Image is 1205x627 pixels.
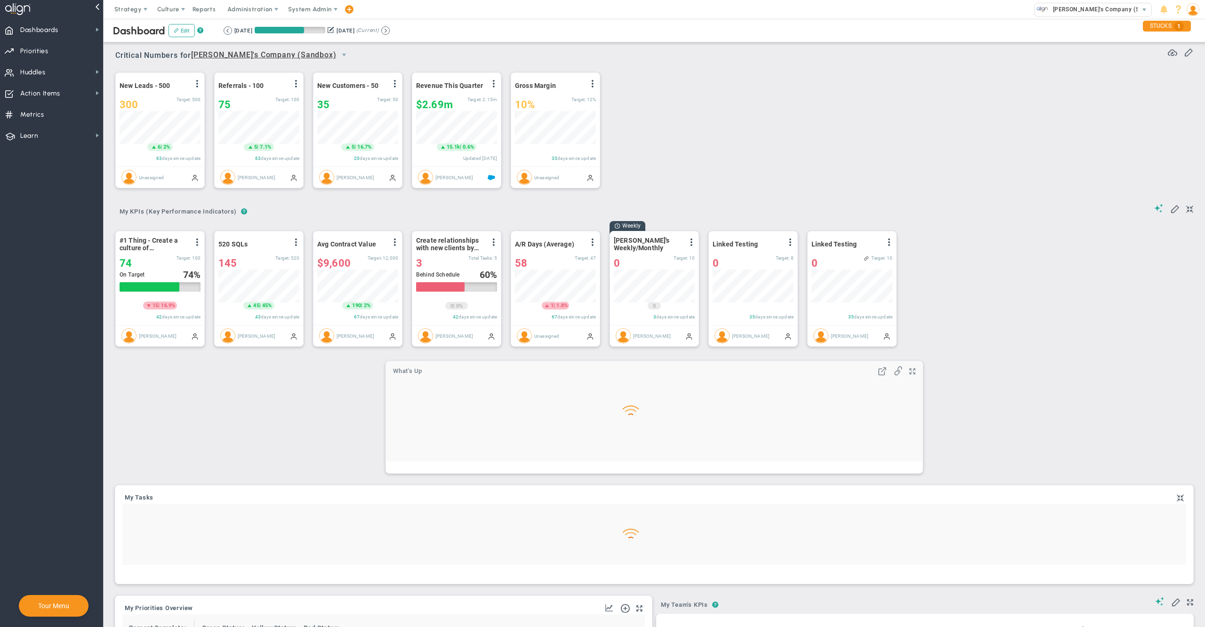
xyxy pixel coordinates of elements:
[125,494,153,502] a: My Tasks
[416,257,422,269] span: 3
[435,333,473,338] span: [PERSON_NAME]
[20,105,44,125] span: Metrics
[653,314,656,319] span: 3
[571,97,586,102] span: Target:
[575,255,589,261] span: Target:
[755,314,794,319] span: days since update
[463,144,474,150] span: 0.6%
[453,314,458,319] span: 42
[494,255,497,261] span: 5
[871,255,885,261] span: Target:
[831,333,868,338] span: [PERSON_NAME]
[463,156,497,161] span: Updated [DATE]
[460,144,461,150] span: |
[121,170,137,185] img: Unassigned
[551,302,554,310] span: 1
[319,328,334,343] img: Katie Williams
[319,170,334,185] img: Miguel Cabrera
[418,328,433,343] img: James Miller
[114,6,142,13] span: Strategy
[364,302,370,309] span: 2%
[162,314,201,319] span: days since update
[480,270,498,280] div: %
[1174,22,1184,31] span: 1
[163,144,170,150] span: 2%
[883,332,891,340] span: Manually Updated
[480,269,490,280] span: 60
[864,256,869,261] span: Linked to <span class='icon ico-daily-huddle-feather' style='margin-right: 5px;'></span>All Hands...
[220,170,235,185] img: Katie Williams
[450,302,453,310] span: 0
[255,314,261,319] span: 43
[811,257,818,269] span: 0
[317,99,329,111] span: 35
[456,303,463,309] span: 0%
[115,204,241,219] span: My KPIs (Key Performance Indicators)
[288,6,332,13] span: System Admin
[113,24,165,37] span: Dashboard
[125,605,193,611] span: My Priorities Overview
[776,255,790,261] span: Target:
[515,240,574,248] span: A/R Days (Average)
[224,26,232,35] button: Go to previous period
[157,6,179,13] span: Culture
[1138,3,1151,16] span: select
[657,597,712,612] span: My Team's KPIs
[534,175,560,180] span: Unassigned
[177,97,191,102] span: Target:
[1168,47,1177,56] span: Refresh Data
[791,255,794,261] span: 8
[218,99,231,111] span: 75
[416,237,484,252] span: Create relationships with new clients by attending 5 Networking Sessions
[291,255,299,261] span: 520
[161,302,175,309] span: 16.9%
[156,156,162,161] span: 63
[120,99,138,111] span: 300
[337,26,354,35] div: [DATE]
[183,269,193,280] span: 74
[20,126,38,146] span: Learn
[653,302,656,310] span: 0
[20,84,60,103] span: Action Items
[1155,597,1165,606] span: Suggestions (AI Feature)
[352,143,354,151] span: 5
[356,26,379,35] span: (Current)
[515,99,535,111] span: 10%
[360,156,398,161] span: days since update
[784,332,792,340] span: Manually Updated
[257,144,258,150] span: |
[633,333,671,338] span: [PERSON_NAME]
[416,82,483,89] span: Revenue This Quarter
[234,26,252,35] div: [DATE]
[352,302,361,310] span: 190
[468,255,493,261] span: Total Tasks:
[125,605,193,612] button: My Priorities Overview
[158,302,160,309] span: |
[290,332,297,340] span: Manually Updated
[139,333,177,338] span: [PERSON_NAME]
[291,97,299,102] span: 100
[435,175,473,180] span: [PERSON_NAME]
[317,82,378,89] span: New Customers - 50
[139,175,164,180] span: Unassigned
[488,174,495,181] span: Salesforce Enabled<br ></span>Sandbox: Quarterly Revenue
[534,333,560,338] span: Unassigned
[517,328,532,343] img: Unassigned
[115,204,241,221] button: My KPIs (Key Performance Indicators)
[275,97,289,102] span: Target:
[389,332,396,340] span: Manually Updated
[1184,47,1193,56] span: Edit or Add Critical Numbers
[120,271,145,278] span: On Target
[557,314,596,319] span: days since update
[238,333,275,338] span: [PERSON_NAME]
[169,24,195,37] button: Edit
[482,97,497,102] span: 2,154,350
[418,170,433,185] img: Tom Johnson
[1187,3,1199,16] img: 48978.Person.photo
[361,302,362,309] span: |
[191,49,336,61] span: [PERSON_NAME]'s Company (Sandbox)
[689,255,695,261] span: 10
[416,271,459,278] span: Behind Schedule
[162,156,201,161] span: days since update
